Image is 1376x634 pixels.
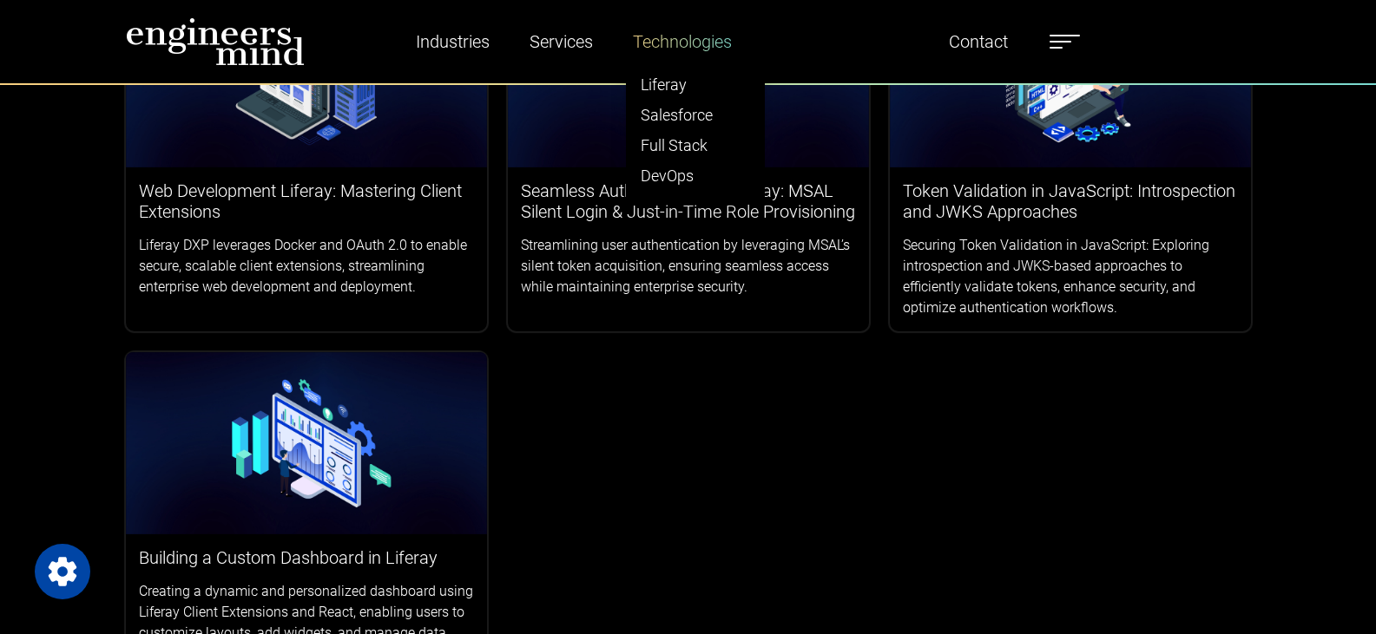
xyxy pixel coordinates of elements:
a: Seamless Authentication in Liferay: MSAL Silent Login & Just-in-Time Role ProvisioningStreamlinin... [508,67,869,310]
a: Salesforce [627,100,764,130]
p: Streamlining user authentication by leveraging MSAL’s silent token acquisition, ensuring seamless... [521,235,856,297]
a: Contact [942,22,1015,62]
a: Web Development Liferay: Mastering Client ExtensionsLiferay DXP leverages Docker and OAuth 2.0 to... [126,67,487,310]
h3: Seamless Authentication in Liferay: MSAL Silent Login & Just-in-Time Role Provisioning [521,180,856,222]
h3: Web Development Liferay: Mastering Client Extensions [139,180,474,222]
a: Technologies [626,22,739,62]
ul: Industries [626,62,765,199]
a: Services [523,22,600,62]
a: Liferay [627,69,764,100]
h3: Building a Custom Dashboard in Liferay [139,547,474,568]
a: Full Stack [627,130,764,160]
p: Securing Token Validation in JavaScript: Exploring introspection and JWKS-based approaches to eff... [903,235,1238,318]
img: logo [126,17,305,66]
p: Liferay DXP leverages Docker and OAuth 2.0 to enable secure, scalable client extensions, streamli... [139,235,474,297]
a: DevOps [627,160,764,191]
img: logos [126,352,487,534]
a: Token Validation in JavaScript: Introspection and JWKS ApproachesSecuring Token Validation in Jav... [890,67,1251,331]
h3: Token Validation in JavaScript: Introspection and JWKS Approaches [903,180,1238,222]
a: Industries [409,22,497,62]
